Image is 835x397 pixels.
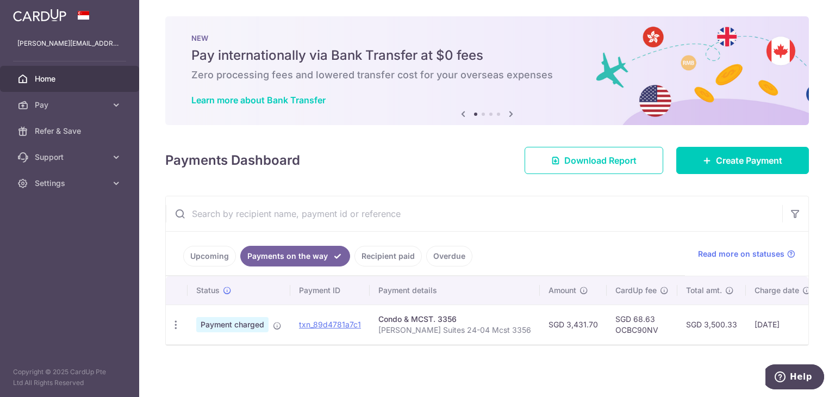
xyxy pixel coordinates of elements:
a: Create Payment [676,147,809,174]
a: Upcoming [183,246,236,266]
span: Help [24,8,47,17]
a: Read more on statuses [698,249,795,259]
td: [DATE] [746,305,820,344]
p: [PERSON_NAME] Suites 24-04 Mcst 3356 [378,325,531,336]
span: Download Report [564,154,637,167]
span: Charge date [755,285,799,296]
div: Condo & MCST. 3356 [378,314,531,325]
span: Refer & Save [35,126,107,137]
p: [PERSON_NAME][EMAIL_ADDRESS][PERSON_NAME][DOMAIN_NAME] [17,38,122,49]
input: Search by recipient name, payment id or reference [166,196,782,231]
h6: Zero processing fees and lowered transfer cost for your overseas expenses [191,69,783,82]
a: Payments on the way [240,246,350,266]
span: Settings [35,178,107,189]
span: Payment charged [196,317,269,332]
th: Payment ID [290,276,370,305]
iframe: Opens a widget where you can find more information [765,364,824,392]
span: Total amt. [686,285,722,296]
a: txn_89d4781a7c1 [299,320,361,329]
span: Home [35,73,107,84]
a: Overdue [426,246,472,266]
span: Read more on statuses [698,249,784,259]
span: Support [35,152,107,163]
td: SGD 68.63 OCBC90NV [607,305,677,344]
span: Amount [549,285,576,296]
a: Recipient paid [354,246,422,266]
span: Status [196,285,220,296]
span: CardUp fee [615,285,657,296]
td: SGD 3,431.70 [540,305,607,344]
a: Download Report [525,147,663,174]
th: Payment details [370,276,540,305]
img: CardUp [13,9,66,22]
h5: Pay internationally via Bank Transfer at $0 fees [191,47,783,64]
p: NEW [191,34,783,42]
span: Create Payment [716,154,782,167]
td: SGD 3,500.33 [677,305,746,344]
h4: Payments Dashboard [165,151,300,170]
span: Pay [35,100,107,110]
img: Bank transfer banner [165,16,809,125]
a: Learn more about Bank Transfer [191,95,326,106]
